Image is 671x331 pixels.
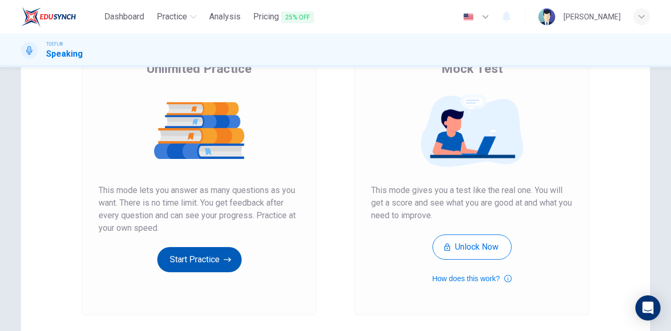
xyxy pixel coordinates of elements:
[100,7,148,27] a: Dashboard
[157,10,187,23] span: Practice
[209,10,241,23] span: Analysis
[249,7,318,27] button: Pricing25% OFF
[104,10,144,23] span: Dashboard
[253,10,314,24] span: Pricing
[21,6,76,27] img: EduSynch logo
[153,7,201,26] button: Practice
[21,6,100,27] a: EduSynch logo
[371,184,572,222] span: This mode gives you a test like the real one. You will get a score and see what you are good at a...
[635,295,661,321] div: Open Intercom Messenger
[564,10,621,23] div: [PERSON_NAME]
[157,247,242,272] button: Start Practice
[99,184,300,234] span: This mode lets you answer as many questions as you want. There is no time limit. You get feedback...
[432,272,511,285] button: How does this work?
[147,60,252,77] span: Unlimited Practice
[205,7,245,27] a: Analysis
[538,8,555,25] img: Profile picture
[46,40,63,48] span: TOEFL®
[462,13,475,21] img: en
[46,48,83,60] h1: Speaking
[432,234,512,260] button: Unlock Now
[441,60,503,77] span: Mock Test
[205,7,245,26] button: Analysis
[281,12,314,23] span: 25% OFF
[100,7,148,26] button: Dashboard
